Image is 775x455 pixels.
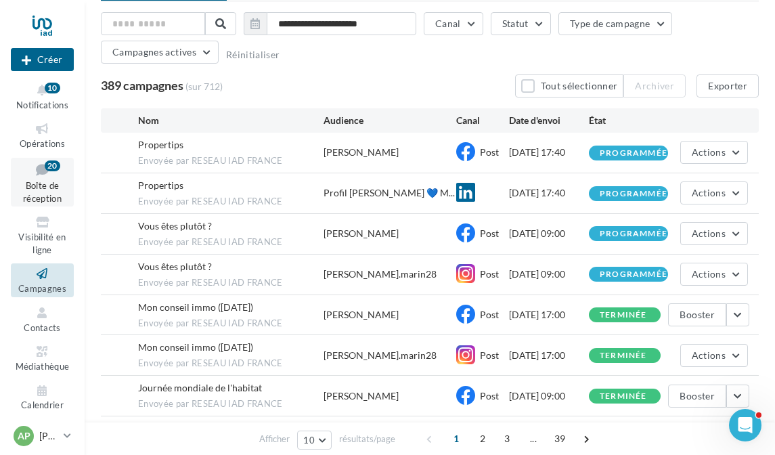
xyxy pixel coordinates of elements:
div: [DATE] 09:00 [509,267,589,281]
button: Campagnes actives [101,41,219,64]
span: Mon conseil immo (Halloween) [138,301,253,313]
span: Envoyée par RESEAU IAD FRANCE [138,155,324,167]
button: Booster [668,303,726,326]
a: Contacts [11,303,74,336]
div: programmée [600,190,667,198]
a: Calendrier [11,381,74,414]
span: 389 campagnes [101,78,183,93]
span: Contacts [24,322,61,333]
div: [DATE] 17:00 [509,308,589,322]
div: 10 [45,83,60,93]
span: Post [480,146,499,158]
span: Envoyée par RESEAU IAD FRANCE [138,236,324,248]
span: Post [480,309,499,320]
span: Vous êtes plutôt ? [138,220,212,232]
div: Audience [324,114,456,127]
span: Campagnes [18,283,66,294]
div: terminée [600,392,647,401]
span: Post [480,390,499,402]
button: Créer [11,48,74,71]
span: 2 [472,428,493,450]
span: Post [480,349,499,361]
span: Notifications [16,100,68,110]
span: Actions [692,349,726,361]
span: Journée mondiale de l'habitat [138,382,262,393]
button: Exporter [696,74,759,97]
iframe: Intercom live chat [729,409,761,441]
p: [PERSON_NAME] [39,429,58,443]
div: [PERSON_NAME] [324,308,399,322]
a: Boîte de réception20 [11,158,74,207]
div: État [589,114,669,127]
span: Mon conseil immo (Halloween) [138,341,253,353]
button: Archiver [623,74,686,97]
span: Profil [PERSON_NAME] 💙 M... [324,186,455,200]
span: 10 [303,435,315,446]
span: Opérations [20,138,65,149]
div: [DATE] 17:40 [509,186,589,200]
button: Actions [680,141,748,164]
div: [DATE] 09:00 [509,389,589,403]
button: Actions [680,344,748,367]
button: Actions [680,263,748,286]
span: Actions [692,268,726,280]
a: Opérations [11,118,74,152]
span: Actions [692,187,726,198]
span: Propertips [138,139,183,150]
button: 10 [297,431,332,450]
div: 20 [45,160,60,171]
div: Date d'envoi [509,114,589,127]
span: Envoyée par RESEAU IAD FRANCE [138,318,324,330]
div: [PERSON_NAME] [324,227,399,240]
span: 3 [496,428,518,450]
span: Visibilité en ligne [18,232,66,255]
span: 1 [445,428,467,450]
button: Actions [680,181,748,204]
button: Canal [424,12,483,35]
button: Statut [491,12,551,35]
a: Visibilité en ligne [11,212,74,258]
div: [PERSON_NAME].marin28 [324,267,437,281]
div: terminée [600,311,647,320]
div: programmée [600,149,667,158]
span: Médiathèque [16,361,70,372]
div: Nouvelle campagne [11,48,74,71]
div: terminée [600,351,647,360]
span: ... [523,428,544,450]
a: AP [PERSON_NAME] [11,423,74,449]
span: Boîte de réception [23,180,62,204]
a: Campagnes [11,263,74,297]
span: Post [480,268,499,280]
span: Propertips [138,179,183,191]
button: Type de campagne [558,12,673,35]
a: Médiathèque [11,341,74,374]
span: Calendrier [21,400,64,411]
span: (sur 712) [185,80,223,93]
div: [PERSON_NAME] [324,146,399,159]
button: Notifications 10 [11,80,74,113]
span: 39 [549,428,571,450]
span: AP [18,429,30,443]
div: programmée [600,230,667,238]
span: Afficher [259,433,290,446]
button: Tout sélectionner [515,74,623,97]
div: [DATE] 17:00 [509,349,589,362]
button: Booster [668,385,726,408]
div: [PERSON_NAME].marin28 [324,349,437,362]
div: Nom [138,114,324,127]
span: résultats/page [339,433,395,446]
span: Actions [692,146,726,158]
span: Envoyée par RESEAU IAD FRANCE [138,398,324,410]
span: Vous êtes plutôt ? [138,261,212,272]
span: Actions [692,227,726,239]
span: Post [480,227,499,239]
div: [DATE] 09:00 [509,227,589,240]
button: Réinitialiser [226,49,280,60]
div: programmée [600,270,667,279]
span: Campagnes actives [112,46,196,58]
span: Envoyée par RESEAU IAD FRANCE [138,277,324,289]
div: [PERSON_NAME] [324,389,399,403]
div: [DATE] 17:40 [509,146,589,159]
span: Envoyée par RESEAU IAD FRANCE [138,357,324,370]
span: Envoyée par RESEAU IAD FRANCE [138,196,324,208]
